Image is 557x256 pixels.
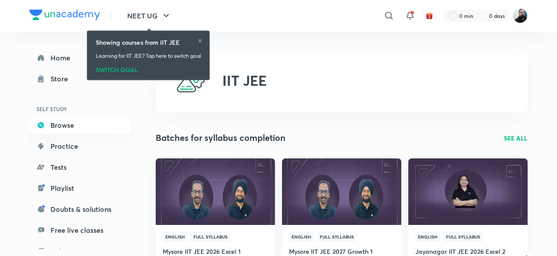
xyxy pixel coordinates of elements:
h4: Mysore IIT JEE 2026 Excel 1 [163,247,268,256]
a: Store [29,70,131,88]
p: Learning for IIT JEE? Tap here to switch goal [96,52,201,60]
h4: Jayanagar IIT JEE 2026 Excel 2 [415,247,521,256]
img: Company Logo [29,10,100,20]
button: NEET UG [122,7,177,25]
span: Full Syllabus [317,232,357,242]
span: English [415,232,440,242]
a: Home [29,49,131,67]
a: Practice [29,137,131,155]
h6: Showing courses from IIT JEE [96,38,180,47]
h2: IIT JEE [222,72,267,89]
a: SEE ALL [504,133,528,143]
a: Doubts & solutions [29,200,131,218]
span: English [163,232,187,242]
h6: SELF STUDY [29,102,131,116]
h2: Batches for syllabus completion [156,131,286,144]
span: Full Syllabus [191,232,230,242]
a: Free live classes [29,221,131,239]
img: Sumit Kumar Agrawal [513,8,528,23]
button: avatar [422,9,436,23]
h4: Mysore IIT JEE 2027 Growth 1 [289,247,394,256]
div: SWITCH GOAL [96,63,201,73]
div: Store [50,74,73,84]
a: Company Logo [29,10,100,22]
img: Thumbnail [154,158,276,225]
a: Playlist [29,179,131,197]
img: avatar [425,12,433,20]
a: Browse [29,116,131,134]
img: Thumbnail [281,158,402,225]
img: Thumbnail [407,158,528,225]
a: Tests [29,158,131,176]
img: streak [478,11,487,20]
span: Full Syllabus [443,232,483,242]
span: English [289,232,314,242]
